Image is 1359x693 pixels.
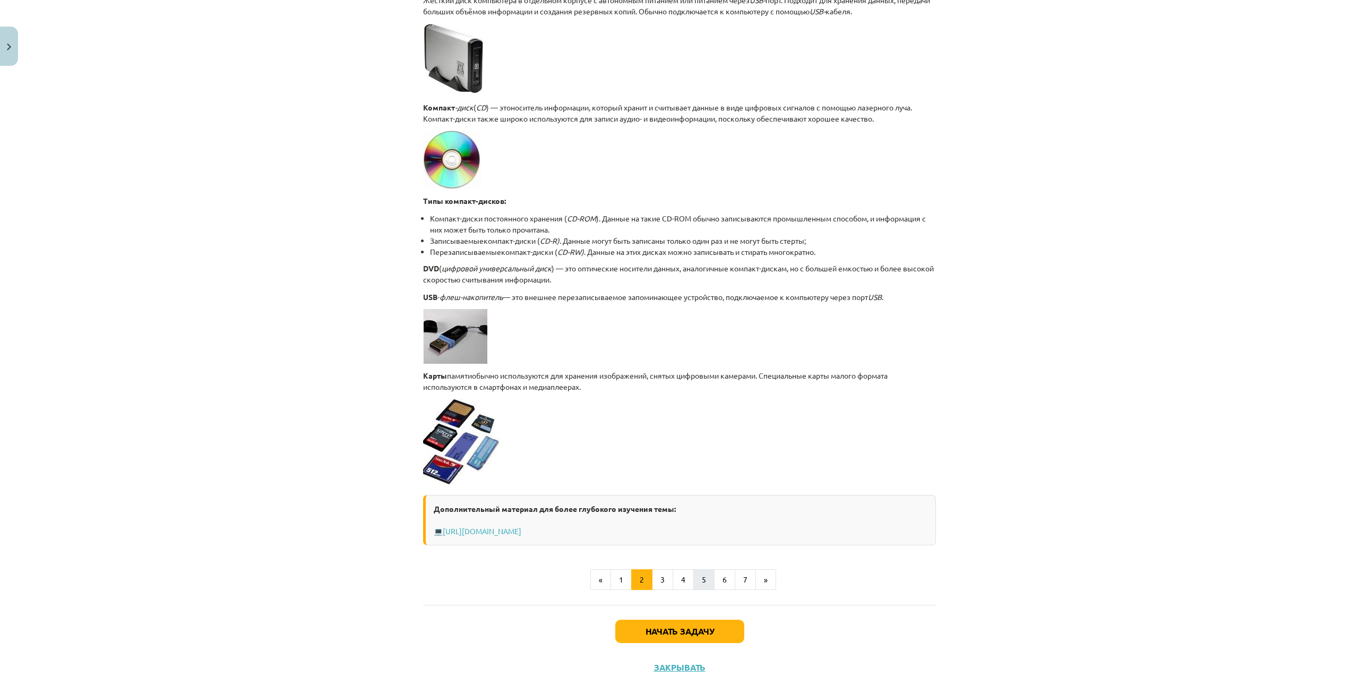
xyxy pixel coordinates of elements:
[631,569,652,591] button: 2
[430,236,484,245] font: Записываемые
[755,569,776,591] button: »
[590,569,611,591] button: «
[599,575,603,584] font: «
[714,569,735,591] button: 6
[681,575,685,584] font: 4
[423,569,936,591] nav: Пример навигации по странице
[474,102,476,112] font: (
[423,263,934,284] font: ) — это оптические носители данных, аналогичные компакт-дискам, но с большей емкостью и более выс...
[423,102,455,112] font: Компакт
[423,196,506,206] font: Типы компакт-дисков:
[640,575,644,584] font: 2
[610,569,632,591] button: 1
[735,569,756,591] button: 7
[722,575,727,584] font: 6
[579,382,581,391] font: .
[619,575,623,584] font: 1
[503,292,868,302] font: — это внешнее перезаписываемое запоминающее устройство, подключаемое к компьютеру через порт
[652,569,673,591] button: 3
[430,213,926,234] font: ). Данные на такие CD-ROM обычно записываются промышленным способом, и информация с них может быт...
[434,504,676,514] font: Дополнительный материал для более глубокого изучения темы:
[7,44,11,50] img: icon-close-lesson-0947bae3869378f0d4975bcd49f059093ad1ed9edebbc8119c70593378902aed.svg
[560,236,806,245] font: . Данные могут быть записаны только один раз и не могут быть стерты;
[660,575,665,584] font: 3
[615,620,744,643] button: Начать задачу
[430,213,567,223] font: Компакт-диски постоянного хранения (
[501,247,557,256] font: компакт-диски (
[581,247,584,256] font: )
[651,662,709,673] button: Закрывать
[430,247,501,256] font: Перезаписываемые
[764,575,768,584] font: »
[423,263,439,273] font: DVD
[702,575,706,584] font: 5
[423,292,437,302] font: USB
[423,102,912,123] font: носитель информации, который хранит и считывает данные в виде цифровых сигналов с помощью лазерно...
[567,213,596,223] font: CD-ROM
[646,626,714,637] font: Начать задачу
[693,569,715,591] button: 5
[476,102,486,112] font: CD
[540,236,557,245] font: CD-R
[743,575,747,584] font: 7
[882,292,883,302] font: .
[868,292,882,302] font: USB
[654,662,706,673] font: Закрывать
[484,236,540,245] font: компакт-диски (
[455,102,474,112] font: -диск
[584,247,815,256] font: . Данные на этих дисках можно записывать и стирать многократно.
[825,6,852,16] font: кабеля.
[810,6,825,16] font: USB-
[423,371,888,391] font: обычно используются для хранения изображений, снятых цифровыми камерами. Специальные карты малого...
[437,292,440,302] font: -
[443,526,521,536] a: [URL][DOMAIN_NAME]
[557,247,581,256] font: CD-RW
[440,292,503,302] font: флеш-накопитель
[439,263,442,273] font: (
[423,371,447,380] font: Карты
[434,526,443,536] font: 💻
[486,102,511,112] font: ) — это
[442,263,552,273] font: цифровой универсальный диск
[447,371,472,380] font: памяти
[557,236,560,245] font: )
[673,569,694,591] button: 4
